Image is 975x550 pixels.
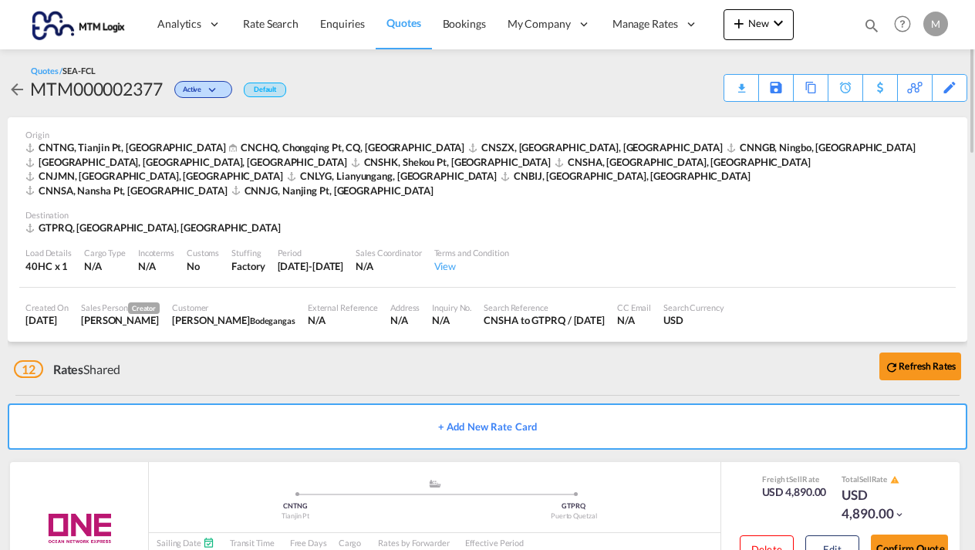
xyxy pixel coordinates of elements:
span: New [730,17,788,29]
div: Freight Rate [762,474,827,484]
div: Search Reference [484,302,605,313]
span: Sell [789,474,802,484]
div: Sailing Date [157,537,214,548]
button: + Add New Rate Card [8,403,967,450]
md-icon: icon-download [732,77,751,89]
div: N/A [356,259,421,273]
div: CNSHK, Shekou Pt, Asia Pacific [351,155,555,169]
div: N/A [390,313,420,327]
md-icon: icon-chevron-down [769,14,788,32]
span: CNTNG, Tianjin Pt, [GEOGRAPHIC_DATA] [39,141,225,154]
span: SEA-FCL [62,66,95,76]
md-icon: icon-chevron-down [205,86,224,95]
span: CNNGB, Ningbo, [GEOGRAPHIC_DATA] [740,141,916,154]
span: Analytics [157,16,201,32]
span: CNNSA, Nansha Pt, [GEOGRAPHIC_DATA] [39,184,228,197]
div: USD 4,890.00 [762,484,827,500]
div: Puerto Quetzal [435,511,714,521]
div: CNSHA, Shanghai, Asia Pacific [555,155,815,169]
div: Terms and Condition [434,247,509,258]
div: Free Days [290,537,327,548]
span: Rates [53,362,84,376]
div: USD 4,890.00 [842,486,919,523]
div: Sales Coordinator [356,247,421,258]
md-icon: icon-chevron-down [894,509,905,520]
div: M [923,12,948,36]
div: CNBIJ, Beijiao, Asia Pacific [501,169,754,183]
div: Quotes /SEA-FCL [31,65,96,76]
div: MTM000002377 [30,76,163,101]
div: Inquiry No. [432,302,471,313]
span: Help [889,11,916,37]
div: Destination [25,209,950,221]
span: Quotes [386,16,420,29]
div: CNNGB, Ningbo, Asia Pacific [727,140,919,154]
span: Sell [859,474,872,484]
div: N/A [138,259,156,273]
button: icon-alert [889,474,899,485]
div: Incoterms [138,247,174,258]
div: Andrea Velasquez [81,313,160,327]
span: CNSHA, [GEOGRAPHIC_DATA], [GEOGRAPHIC_DATA] [568,156,811,168]
button: icon-plus 400-fgNewicon-chevron-down [724,9,794,40]
div: Customer [172,302,295,313]
md-icon: icon-refresh [885,360,899,374]
div: USD [663,313,724,327]
div: GTPRQ [435,501,714,511]
md-icon: icon-plus 400-fg [730,14,748,32]
div: Shared [14,361,120,378]
span: CNSHK, Shekou Pt, [GEOGRAPHIC_DATA] [364,156,552,168]
md-icon: assets/icons/custom/ship-fill.svg [426,480,444,488]
md-icon: Schedules Available [203,537,214,548]
div: Sales Person [81,302,160,314]
div: CNSHA to GTPRQ / 25 Jun 2025 [484,313,605,327]
span: CNSZX, [GEOGRAPHIC_DATA], [GEOGRAPHIC_DATA] [481,141,723,154]
div: View [434,259,509,273]
md-icon: icon-alert [890,475,899,484]
span: My Company [508,16,571,32]
div: Customs [187,247,219,258]
span: Creator [128,302,160,314]
div: Total Rate [842,474,919,486]
div: CNCHQ, Chongqing Pt, CQ, Asia Pacific [229,140,468,155]
div: N/A [432,313,471,327]
div: Cargo Type [84,247,126,258]
span: CNCHQ, Chongqing Pt, CQ, [GEOGRAPHIC_DATA] [241,141,464,154]
div: CNTNG [157,501,435,511]
div: Help [889,11,923,39]
div: Transit Time [230,537,275,548]
div: Quote PDF is not available at this time [732,75,751,89]
span: Active [183,85,205,100]
div: CNTAO, Qingdao, Asia Pacific [25,155,351,169]
md-icon: icon-arrow-left [8,80,26,99]
img: ONE [30,509,128,548]
div: Created On [25,302,69,313]
div: External Reference [308,302,378,313]
span: Rate Search [243,17,299,30]
div: icon-arrow-left [8,76,30,101]
div: 40HC x 1 [25,259,72,273]
div: Address [390,302,420,313]
span: CNBIJ, [GEOGRAPHIC_DATA], [GEOGRAPHIC_DATA] [514,170,751,182]
div: CNSZX, Shenzhen, Asia Pacific [468,140,727,154]
div: N/A [308,313,378,327]
div: CNNJG, Nanjing Pt, Asia Pacific [231,184,437,197]
div: Cargo [339,537,367,548]
span: CNLYG, Lianyungang, [GEOGRAPHIC_DATA] [300,170,497,182]
div: Search Currency [663,302,724,313]
span: Enquiries [320,17,365,30]
div: 15 Aug 2025 [25,313,69,327]
div: Load Details [25,247,72,258]
div: No [187,259,219,273]
div: Rates by Forwarder [378,537,449,548]
div: CNNSA, Nansha Pt, Asia Pacific [25,184,231,197]
div: CC Email [617,302,651,313]
div: 30 Sep 2025 [278,259,344,273]
span: Bodegangas [250,315,295,326]
div: Effective Period [465,537,531,548]
div: CNJMN, Jiangmen, Asia Pacific [25,169,287,183]
div: Period [278,247,344,258]
md-icon: icon-magnify [863,17,880,34]
span: CNJMN, [GEOGRAPHIC_DATA], [GEOGRAPHIC_DATA] [39,170,283,182]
